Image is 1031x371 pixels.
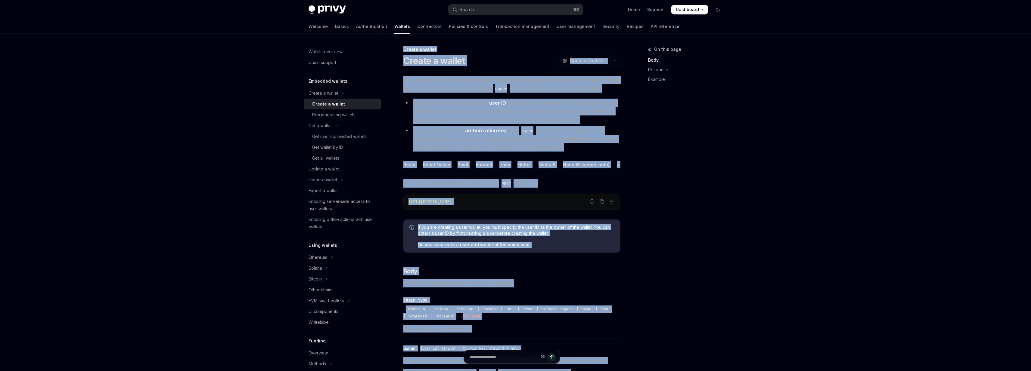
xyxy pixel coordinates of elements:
span: If you are creating a user wallet, you must specify the user ID as the owner of the wallet. You c... [418,224,614,236]
div: Get all wallets [312,155,339,162]
div: Methods [309,360,326,367]
div: Enabling offline actions with user wallets [309,216,377,230]
a: API reference [651,19,679,34]
a: Whitelabel [304,317,381,328]
span: ⌘ K [573,7,579,12]
a: Basics [335,19,349,34]
img: dark logo [309,5,346,14]
div: Java [617,158,627,172]
a: Security [602,19,620,34]
input: Ask a question... [470,350,538,363]
li: Or, you can specify an as an on a wallet. The holder of the authorization key, typically your app... [403,126,620,152]
button: Report incorrect code [588,198,596,205]
a: creating a user [464,231,496,236]
span: Dashboard [676,7,699,13]
a: Wallets overview [304,46,381,57]
div: Search... [460,6,477,13]
div: Get a wallet [309,122,332,129]
div: Overview [309,349,328,357]
button: Toggle Ethereum section [304,252,381,263]
code: POST [499,180,514,187]
div: Create a wallet [312,100,345,108]
button: Send message [548,353,556,361]
svg: Info [409,225,415,231]
a: Other chains [304,284,381,295]
div: NodeJS [539,158,556,172]
a: Body [648,55,728,65]
span: Chain type of the wallet to create. [403,325,620,333]
div: Whitelabel [309,319,330,326]
a: Enabling offline actions with user wallets [304,214,381,232]
div: Solana [309,265,322,272]
a: Enabling server-side access to user wallets [304,196,381,214]
a: Recipes [627,19,644,34]
span: 'ethereum' | 'solana' | 'stellar' | 'cosmos' | 'sui' | 'tron' | 'bitcoin-segwit' | 'near' | 'ton'... [403,307,610,319]
div: Chain support [309,59,336,66]
div: Android [476,158,492,172]
div: Swift [458,158,468,172]
div: Export a wallet [309,187,338,194]
a: create a user and wallet at the same time [441,242,529,247]
span: In the request body, include the following fields. [403,279,620,287]
h5: Using wallets [309,242,337,249]
a: Transaction management [495,19,549,34]
li: To create a user wallet, specify a as an owner of the wallet. This ensures only the authenticated... [403,99,620,124]
div: Create a wallet [403,46,620,52]
a: Update a wallet [304,164,381,174]
span: To create a new wallet for a user, make a request to [403,179,620,188]
div: React [403,158,416,172]
strong: authorization key [465,127,507,133]
div: Get user connected wallets [312,133,367,140]
div: React Native [423,158,450,172]
button: Toggle Methods section [304,358,381,369]
div: Other chains [309,286,334,293]
div: Get wallet by ID [312,144,343,151]
span: {user_id: string} | {public_key: string} | null [420,346,519,351]
button: Toggle EVM smart wallets section [304,295,381,306]
button: Ask AI [607,198,615,205]
a: Chain support [304,57,381,68]
strong: user ID [489,100,506,106]
div: EVM smart wallets [309,297,344,304]
a: Dashboard [671,5,708,14]
code: owner [519,127,536,134]
span: Or, you can . [418,242,614,248]
span: Body [403,267,418,275]
button: Open in ChatGPT [559,56,610,66]
span: On this page [654,46,681,53]
a: Response [648,65,728,75]
a: Overview [304,348,381,358]
h1: Create a wallet [403,55,465,66]
span: Privy enables you to programmatically create wallets embedded within your application. When you c... [403,76,620,93]
button: Toggle Create a wallet section [304,88,381,99]
button: Toggle Bitcoin section [304,274,381,284]
button: Copy the contents from the code block [598,198,606,205]
div: Import a wallet [309,176,337,183]
a: Connectors [417,19,442,34]
a: Create a wallet [304,99,381,109]
button: Open search [448,4,583,15]
div: Enabling server-side access to user wallets [309,198,377,212]
a: UI components [304,306,381,317]
div: required [461,313,483,319]
a: Demo [628,7,640,13]
a: Policies & controls [449,19,488,34]
a: Welcome [309,19,328,34]
a: Export a wallet [304,185,381,196]
code: owner [493,85,510,92]
a: Example [648,75,728,84]
button: Toggle Solana section [304,263,381,274]
div: chain_type [403,297,427,303]
button: Toggle dark mode [713,5,723,14]
a: Authentication [356,19,387,34]
div: Flutter [517,158,531,172]
div: UI components [309,308,338,315]
div: Bitcoin [309,275,322,283]
a: Get user connected wallets [304,131,381,142]
button: Toggle Get a wallet section [304,120,381,131]
a: User management [557,19,595,34]
span: [URL][DOMAIN_NAME] [408,199,452,204]
a: Wallets [394,19,410,34]
div: Unity [499,158,510,172]
div: owner [403,345,415,351]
